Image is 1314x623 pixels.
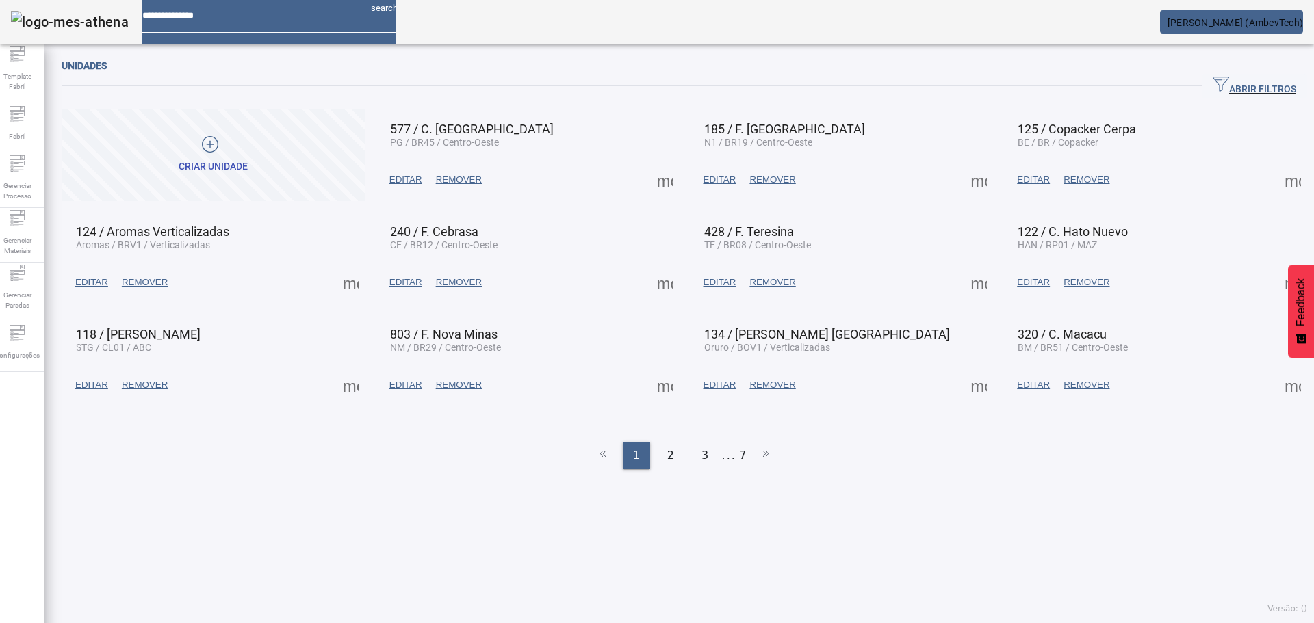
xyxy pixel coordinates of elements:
span: REMOVER [122,276,168,289]
li: 7 [739,442,746,469]
span: 577 / C. [GEOGRAPHIC_DATA] [390,122,554,136]
button: Mais [653,168,678,192]
span: REMOVER [1064,276,1109,289]
span: EDITAR [389,173,422,187]
span: EDITAR [1017,378,1050,392]
span: REMOVER [1064,173,1109,187]
button: Criar unidade [62,109,365,201]
span: 134 / [PERSON_NAME] [GEOGRAPHIC_DATA] [704,327,950,341]
button: EDITAR [383,270,429,295]
span: 185 / F. [GEOGRAPHIC_DATA] [704,122,865,136]
button: Mais [653,270,678,295]
button: Mais [1280,373,1305,397]
button: REMOVER [429,373,489,397]
button: Mais [966,168,991,192]
span: STG / CL01 / ABC [76,342,151,353]
button: EDITAR [697,270,743,295]
span: Oruro / BOV1 / Verticalizadas [704,342,830,353]
span: 125 / Copacker Cerpa [1018,122,1136,136]
button: Feedback - Mostrar pesquisa [1288,265,1314,358]
button: ABRIR FILTROS [1202,74,1307,98]
li: ... [722,442,736,469]
span: REMOVER [436,378,482,392]
button: REMOVER [115,270,175,295]
span: BE / BR / Copacker [1018,137,1098,148]
button: Mais [339,373,363,397]
div: Criar unidade [179,160,248,174]
span: EDITAR [389,276,422,289]
span: EDITAR [75,276,108,289]
span: NM / BR29 / Centro-Oeste [390,342,501,353]
img: logo-mes-athena [11,11,129,33]
span: 803 / F. Nova Minas [390,327,498,341]
button: Mais [1280,168,1305,192]
span: N1 / BR19 / Centro-Oeste [704,137,812,148]
span: Fabril [5,127,29,146]
button: EDITAR [383,373,429,397]
span: EDITAR [704,173,736,187]
button: Mais [1280,270,1305,295]
span: 3 [701,447,708,464]
button: EDITAR [697,373,743,397]
span: ABRIR FILTROS [1213,76,1296,96]
button: EDITAR [1010,270,1057,295]
button: REMOVER [429,168,489,192]
span: REMOVER [436,173,482,187]
span: REMOVER [1064,378,1109,392]
button: REMOVER [429,270,489,295]
button: REMOVER [743,373,802,397]
button: Mais [653,373,678,397]
span: 124 / Aromas Verticalizadas [76,224,229,239]
button: EDITAR [1010,168,1057,192]
span: Feedback [1295,278,1307,326]
span: EDITAR [704,276,736,289]
span: REMOVER [749,173,795,187]
button: REMOVER [1057,270,1116,295]
span: CE / BR12 / Centro-Oeste [390,239,498,250]
button: REMOVER [115,373,175,397]
span: 2 [667,447,674,464]
span: [PERSON_NAME] (AmbevTech) [1168,17,1303,28]
button: Mais [339,270,363,295]
span: BM / BR51 / Centro-Oeste [1018,342,1128,353]
span: EDITAR [704,378,736,392]
span: EDITAR [389,378,422,392]
button: EDITAR [68,270,115,295]
button: EDITAR [383,168,429,192]
button: REMOVER [743,270,802,295]
span: EDITAR [1017,276,1050,289]
span: Aromas / BRV1 / Verticalizadas [76,239,210,250]
button: EDITAR [697,168,743,192]
span: 240 / F. Cebrasa [390,224,478,239]
span: REMOVER [749,378,795,392]
button: REMOVER [1057,168,1116,192]
span: REMOVER [436,276,482,289]
span: HAN / RP01 / MAZ [1018,239,1097,250]
span: 428 / F. Teresina [704,224,794,239]
span: PG / BR45 / Centro-Oeste [390,137,499,148]
span: 118 / [PERSON_NAME] [76,327,201,341]
button: REMOVER [743,168,802,192]
span: Unidades [62,60,107,71]
button: EDITAR [68,373,115,397]
span: REMOVER [122,378,168,392]
button: REMOVER [1057,373,1116,397]
span: EDITAR [1017,173,1050,187]
span: Versão: () [1267,604,1307,613]
span: EDITAR [75,378,108,392]
span: 320 / C. Macacu [1018,327,1107,341]
span: TE / BR08 / Centro-Oeste [704,239,811,250]
span: 122 / C. Hato Nuevo [1018,224,1128,239]
button: Mais [966,373,991,397]
button: Mais [966,270,991,295]
span: REMOVER [749,276,795,289]
button: EDITAR [1010,373,1057,397]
